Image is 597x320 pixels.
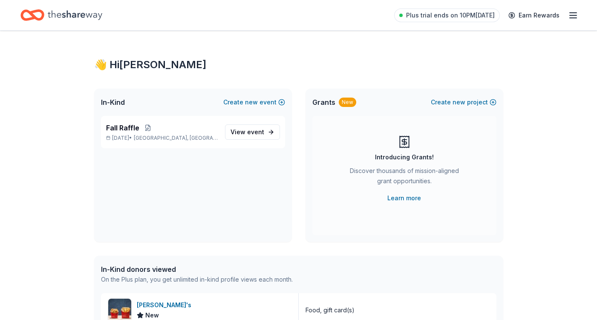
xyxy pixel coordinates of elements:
div: On the Plus plan, you get unlimited in-kind profile views each month. [101,274,293,285]
button: Createnewevent [223,97,285,107]
div: New [339,98,356,107]
a: Plus trial ends on 10PM[DATE] [394,9,500,22]
div: Introducing Grants! [375,152,434,162]
div: In-Kind donors viewed [101,264,293,274]
span: event [247,128,264,135]
span: Plus trial ends on 10PM[DATE] [406,10,495,20]
button: Createnewproject [431,97,496,107]
div: Discover thousands of mission-aligned grant opportunities. [346,166,462,190]
a: Earn Rewards [503,8,565,23]
span: new [245,97,258,107]
span: In-Kind [101,97,125,107]
div: [PERSON_NAME]'s [137,300,195,310]
span: Fall Raffle [106,123,139,133]
span: [GEOGRAPHIC_DATA], [GEOGRAPHIC_DATA] [134,135,218,141]
span: new [453,97,465,107]
a: Home [20,5,102,25]
span: Grants [312,97,335,107]
div: 👋 Hi [PERSON_NAME] [94,58,503,72]
a: View event [225,124,280,140]
p: [DATE] • [106,135,218,141]
a: Learn more [387,193,421,203]
div: Food, gift card(s) [306,305,355,315]
span: View [231,127,264,137]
